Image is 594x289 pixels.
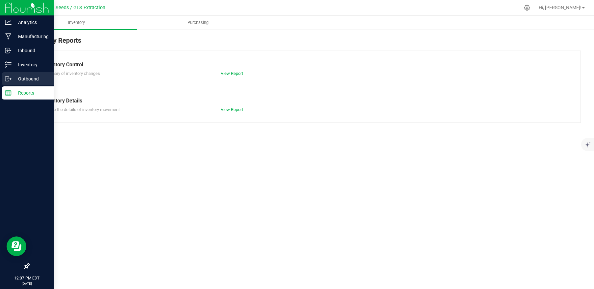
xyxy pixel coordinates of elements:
a: View Report [221,71,243,76]
p: Manufacturing [12,33,51,40]
div: Inventory Details [42,97,567,105]
p: [DATE] [3,281,51,286]
p: 12:07 PM EDT [3,275,51,281]
iframe: Resource center [7,236,26,256]
span: Purchasing [179,20,217,26]
span: Explore the details of inventory movement [42,107,120,112]
inline-svg: Inbound [5,47,12,54]
p: Analytics [12,18,51,26]
inline-svg: Inventory [5,61,12,68]
span: Inventory [59,20,94,26]
a: Purchasing [137,16,259,30]
div: Manage settings [523,5,531,11]
inline-svg: Manufacturing [5,33,12,40]
inline-svg: Reports [5,90,12,96]
span: Hi, [PERSON_NAME]! [539,5,582,10]
a: Inventory [16,16,137,30]
p: Outbound [12,75,51,83]
inline-svg: Outbound [5,76,12,82]
a: View Report [221,107,243,112]
div: Inventory Reports [29,35,581,51]
p: Reports [12,89,51,97]
div: Inventory Control [42,61,567,69]
p: Inventory [12,61,51,69]
inline-svg: Analytics [5,19,12,26]
span: Great Lakes Seeds / GLS Extraction [29,5,106,11]
p: Inbound [12,47,51,55]
span: Summary of inventory changes [42,71,100,76]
